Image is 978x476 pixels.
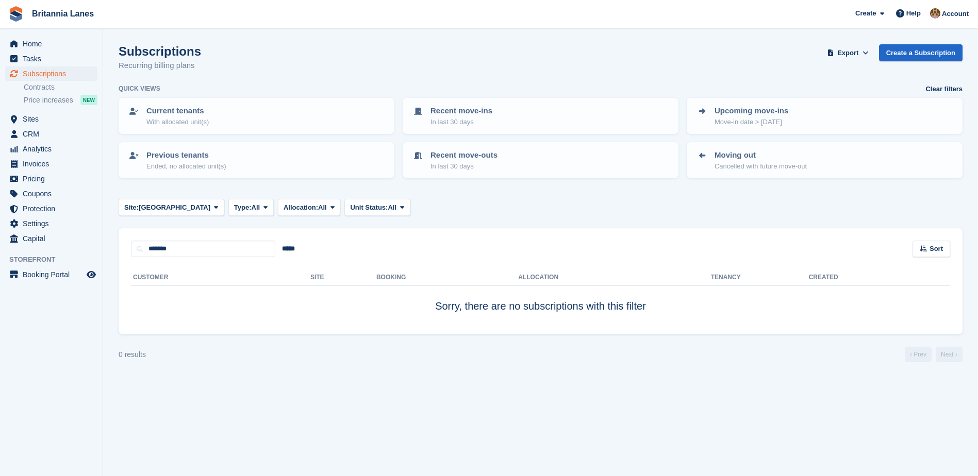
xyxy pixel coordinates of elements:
[139,202,210,213] span: [GEOGRAPHIC_DATA]
[284,202,318,213] span: Allocation:
[23,201,85,216] span: Protection
[252,202,260,213] span: All
[146,161,226,172] p: Ended, no allocated unit(s)
[518,269,710,286] th: Allocation
[278,199,341,216] button: Allocation: All
[23,66,85,81] span: Subscriptions
[120,99,393,133] a: Current tenants With allocated unit(s)
[855,8,876,19] span: Create
[119,349,146,360] div: 0 results
[8,6,24,22] img: stora-icon-8386f47178a22dfd0bd8f6a31ec36ba5ce8667c1dd55bd0f319d3a0aa187defe.svg
[715,149,807,161] p: Moving out
[23,186,85,201] span: Coupons
[228,199,274,216] button: Type: All
[119,84,160,93] h6: Quick views
[809,269,950,286] th: Created
[23,112,85,126] span: Sites
[310,269,376,286] th: Site
[903,347,965,362] nav: Page
[715,105,788,117] p: Upcoming move-ins
[146,149,226,161] p: Previous tenants
[430,161,498,172] p: In last 30 days
[879,44,963,61] a: Create a Subscription
[688,143,962,177] a: Moving out Cancelled with future move-out
[715,161,807,172] p: Cancelled with future move-out
[5,112,97,126] a: menu
[5,157,97,171] a: menu
[119,44,201,58] h1: Subscriptions
[131,269,310,286] th: Customer
[120,143,393,177] a: Previous tenants Ended, no allocated unit(s)
[24,95,73,105] span: Price increases
[711,269,747,286] th: Tenancy
[5,216,97,231] a: menu
[318,202,327,213] span: All
[430,149,498,161] p: Recent move-outs
[905,347,932,362] a: Previous
[837,48,858,58] span: Export
[5,142,97,156] a: menu
[5,201,97,216] a: menu
[404,143,677,177] a: Recent move-outs In last 30 days
[146,105,209,117] p: Current tenants
[435,300,646,312] span: Sorry, there are no subscriptions with this filter
[930,244,943,254] span: Sort
[925,84,963,94] a: Clear filters
[23,267,85,282] span: Booking Portal
[430,117,492,127] p: In last 30 days
[23,127,85,141] span: CRM
[388,202,396,213] span: All
[85,268,97,281] a: Preview store
[119,60,201,72] p: Recurring billing plans
[5,172,97,186] a: menu
[23,172,85,186] span: Pricing
[376,269,518,286] th: Booking
[146,117,209,127] p: With allocated unit(s)
[5,37,97,51] a: menu
[5,267,97,282] a: menu
[688,99,962,133] a: Upcoming move-ins Move-in date > [DATE]
[825,44,871,61] button: Export
[5,231,97,246] a: menu
[5,127,97,141] a: menu
[23,37,85,51] span: Home
[942,9,969,19] span: Account
[906,8,921,19] span: Help
[936,347,963,362] a: Next
[24,94,97,106] a: Price increases NEW
[124,202,139,213] span: Site:
[119,199,224,216] button: Site: [GEOGRAPHIC_DATA]
[404,99,677,133] a: Recent move-ins In last 30 days
[9,254,103,265] span: Storefront
[23,216,85,231] span: Settings
[80,95,97,105] div: NEW
[344,199,410,216] button: Unit Status: All
[24,82,97,92] a: Contracts
[23,52,85,66] span: Tasks
[23,142,85,156] span: Analytics
[350,202,388,213] span: Unit Status:
[5,186,97,201] a: menu
[23,231,85,246] span: Capital
[930,8,940,19] img: Admin
[5,66,97,81] a: menu
[715,117,788,127] p: Move-in date > [DATE]
[430,105,492,117] p: Recent move-ins
[234,202,252,213] span: Type:
[23,157,85,171] span: Invoices
[5,52,97,66] a: menu
[28,5,98,22] a: Britannia Lanes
